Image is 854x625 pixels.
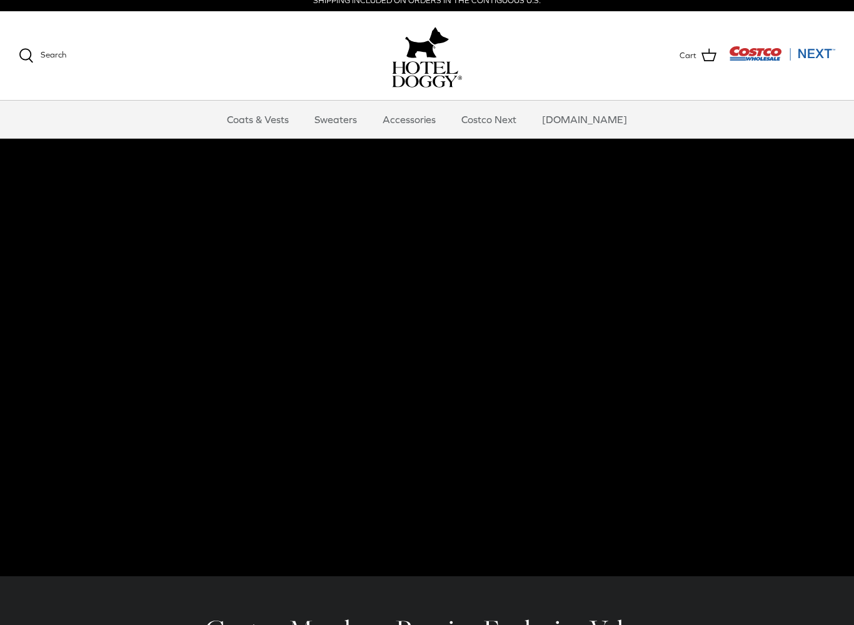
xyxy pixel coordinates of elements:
[41,50,66,59] span: Search
[729,46,835,61] img: Costco Next
[371,101,447,138] a: Accessories
[680,47,716,64] a: Cart
[680,49,696,62] span: Cart
[729,54,835,63] a: Visit Costco Next
[531,101,638,138] a: [DOMAIN_NAME]
[216,101,300,138] a: Coats & Vests
[392,61,462,87] img: hoteldoggycom
[303,101,368,138] a: Sweaters
[19,48,66,63] a: Search
[405,24,449,61] img: hoteldoggy.com
[450,101,528,138] a: Costco Next
[392,24,462,87] a: hoteldoggy.com hoteldoggycom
